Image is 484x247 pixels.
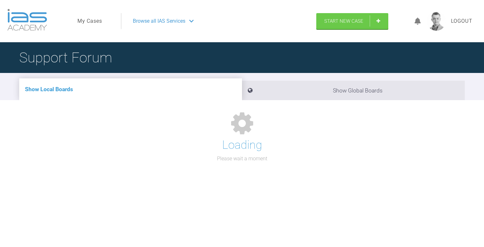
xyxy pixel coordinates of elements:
[427,12,446,31] img: profile.png
[133,17,185,25] span: Browse all IAS Services
[242,81,465,100] li: Show Global Boards
[7,9,47,31] img: logo-light.3e3ef733.png
[19,78,242,100] li: Show Local Boards
[324,18,363,24] span: Start New Case
[77,17,102,25] a: My Cases
[19,46,112,69] h1: Support Forum
[451,17,472,25] a: Logout
[217,155,267,163] p: Please wait a moment
[222,136,262,155] h1: Loading
[316,13,388,29] a: Start New Case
